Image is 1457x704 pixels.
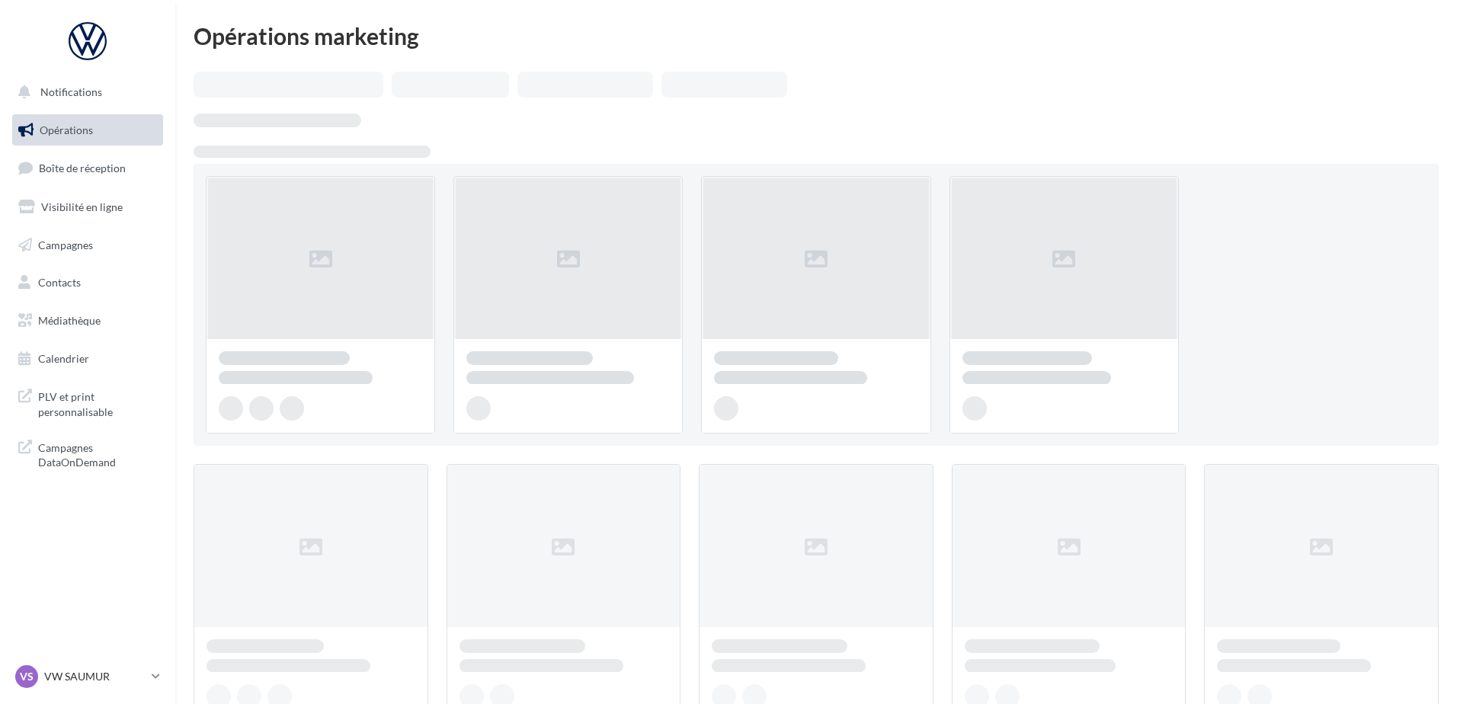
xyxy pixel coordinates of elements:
span: Visibilité en ligne [41,200,123,213]
span: Notifications [40,85,102,98]
p: VW SAUMUR [44,669,146,684]
a: Boîte de réception [9,152,166,184]
span: VS [20,669,34,684]
span: PLV et print personnalisable [38,386,157,419]
span: Campagnes DataOnDemand [38,437,157,470]
a: VS VW SAUMUR [12,662,163,691]
div: Opérations marketing [194,24,1439,47]
a: Campagnes [9,229,166,261]
a: PLV et print personnalisable [9,380,166,425]
a: Visibilité en ligne [9,191,166,223]
span: Médiathèque [38,314,101,327]
a: Calendrier [9,343,166,375]
span: Opérations [40,123,93,136]
span: Calendrier [38,352,89,365]
a: Opérations [9,114,166,146]
a: Campagnes DataOnDemand [9,431,166,476]
span: Boîte de réception [39,162,126,174]
button: Notifications [9,76,160,108]
span: Campagnes [38,238,93,251]
span: Contacts [38,276,81,289]
a: Contacts [9,267,166,299]
a: Médiathèque [9,305,166,337]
